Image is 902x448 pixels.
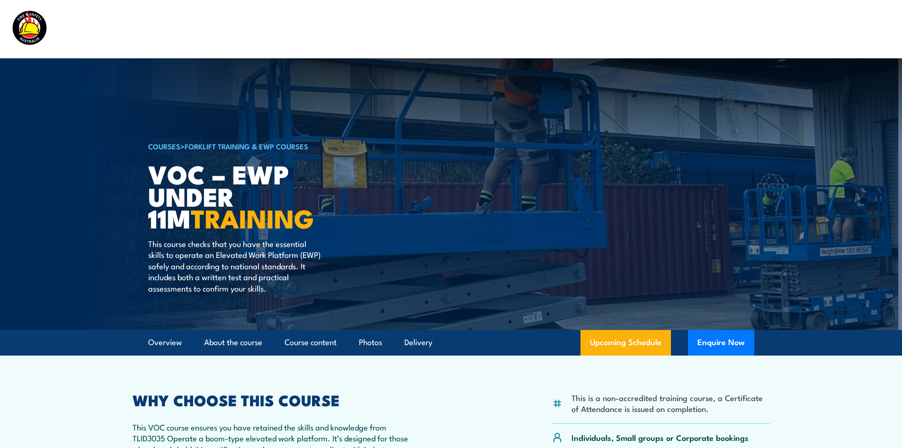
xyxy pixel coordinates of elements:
a: Course Calendar [438,17,501,42]
h1: VOC – EWP under 11m [148,163,382,229]
a: News [712,17,732,42]
a: Forklift Training & EWP Courses [185,141,308,151]
a: COURSES [148,141,180,151]
p: This course checks that you have the essential skills to operate an Elevated Work Platform (EWP) ... [148,238,321,293]
a: Contact [828,17,857,42]
h2: WHY CHOOSE THIS COURSE [133,393,409,406]
a: Learner Portal [753,17,807,42]
a: About Us [656,17,691,42]
strong: TRAINING [191,198,314,237]
a: Overview [148,330,182,355]
h6: > [148,140,382,152]
button: Enquire Now [688,330,754,356]
p: Individuals, Small groups or Corporate bookings [572,432,749,443]
a: Courses [388,17,418,42]
a: Emergency Response Services [522,17,635,42]
li: This is a non-accredited training course, a Certificate of Attendance is issued on completion. [572,392,770,414]
a: Course content [285,330,337,355]
a: About the course [204,330,262,355]
a: Upcoming Schedule [580,330,671,356]
a: Photos [359,330,382,355]
a: Delivery [404,330,432,355]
